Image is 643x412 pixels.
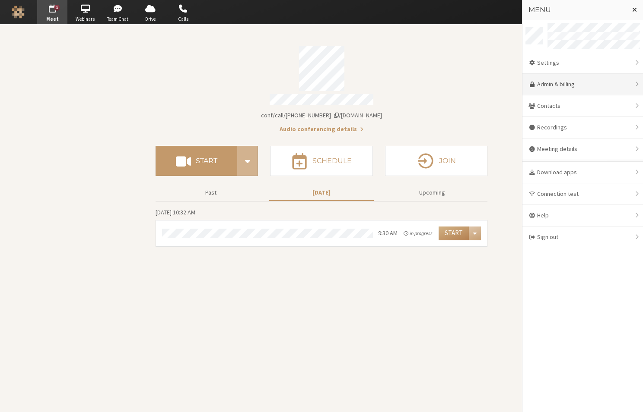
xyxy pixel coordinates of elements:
[135,16,166,23] span: Drive
[261,111,382,120] button: Copy my meeting room linkCopy my meeting room link
[196,157,217,164] h4: Start
[70,16,100,23] span: Webinars
[522,117,643,138] div: Recordings
[270,146,372,176] button: Schedule
[312,157,352,164] h4: Schedule
[404,230,433,237] em: in progress
[439,157,456,164] h4: Join
[522,205,643,226] div: Help
[168,16,198,23] span: Calls
[522,52,643,74] div: Settings
[522,138,643,160] div: Meeting details
[103,16,133,23] span: Team Chat
[54,5,60,11] div: 1
[469,226,481,240] div: Open menu
[269,185,374,200] button: [DATE]
[522,162,643,183] div: Download apps
[522,226,643,248] div: Sign out
[385,146,487,176] button: Join
[380,185,484,200] button: Upcoming
[522,95,643,117] div: Contacts
[280,125,363,134] button: Audio conferencing details
[37,16,67,23] span: Meet
[156,146,237,176] button: Start
[621,390,637,406] iframe: Chat
[522,74,643,95] a: Admin & billing
[12,6,25,19] img: Iotum
[156,208,487,247] section: Today's Meetings
[156,40,487,134] section: Account details
[159,185,263,200] button: Past
[528,6,625,14] h3: Menu
[261,111,382,119] span: Copy my meeting room link
[439,226,469,240] button: Start
[378,229,398,238] div: 9:30 AM
[237,146,258,176] div: Start conference options
[156,208,195,216] span: [DATE] 10:32 AM
[522,183,643,205] div: Connection test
